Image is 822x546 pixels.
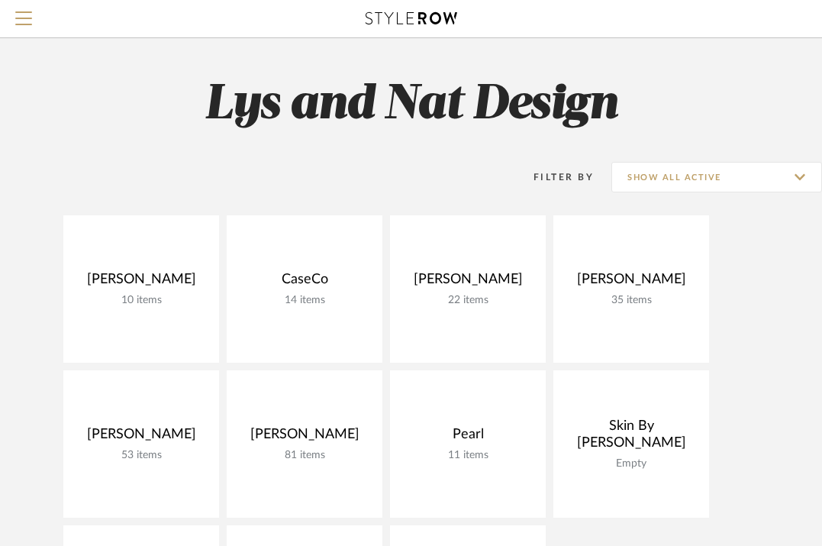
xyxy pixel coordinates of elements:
[566,457,697,470] div: Empty
[402,426,533,449] div: Pearl
[402,271,533,294] div: [PERSON_NAME]
[239,426,370,449] div: [PERSON_NAME]
[76,294,207,307] div: 10 items
[239,271,370,294] div: CaseCo
[239,449,370,462] div: 81 items
[514,170,594,185] div: Filter By
[76,426,207,449] div: [PERSON_NAME]
[76,449,207,462] div: 53 items
[566,294,697,307] div: 35 items
[566,271,697,294] div: [PERSON_NAME]
[402,449,533,462] div: 11 items
[566,418,697,457] div: Skin By [PERSON_NAME]
[402,294,533,307] div: 22 items
[76,271,207,294] div: [PERSON_NAME]
[239,294,370,307] div: 14 items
